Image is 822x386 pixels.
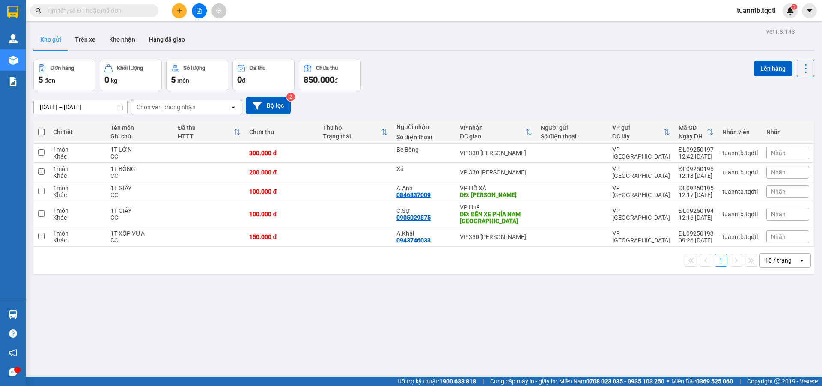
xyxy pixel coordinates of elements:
[53,237,102,244] div: Khác
[612,230,670,244] div: VP [GEOGRAPHIC_DATA]
[249,211,314,218] div: 100.000 đ
[249,169,314,176] div: 200.000 đ
[396,192,431,198] div: 0846837009
[396,207,451,214] div: C.Sự
[110,153,170,160] div: CC
[612,165,670,179] div: VP [GEOGRAPHIC_DATA]
[722,233,758,240] div: tuanntb.tqdtl
[110,237,170,244] div: CC
[586,378,664,385] strong: 0708 023 035 - 0935 103 250
[53,207,102,214] div: 1 món
[9,77,18,86] img: solution-icon
[51,65,74,71] div: Đơn hàng
[612,207,670,221] div: VP [GEOGRAPHIC_DATA]
[612,133,663,140] div: ĐC lấy
[211,3,226,18] button: aim
[679,185,714,192] div: ĐL09250195
[9,368,17,376] span: message
[319,121,392,144] th: Toggle SortBy
[9,349,17,357] span: notification
[730,5,783,16] span: tuanntb.tqdtl
[671,377,733,386] span: Miền Bắc
[608,121,674,144] th: Toggle SortBy
[460,133,525,140] div: ĐC giao
[753,61,792,76] button: Lên hàng
[53,230,102,237] div: 1 món
[100,60,162,90] button: Khối lượng0kg
[766,27,795,36] div: ver 1.8.143
[45,77,55,84] span: đơn
[249,150,314,156] div: 300.000 đ
[304,75,334,85] span: 850.000
[9,56,18,65] img: warehouse-icon
[216,8,222,14] span: aim
[806,7,813,15] span: caret-down
[110,214,170,221] div: CC
[299,60,361,90] button: Chưa thu850.000đ
[739,377,741,386] span: |
[456,121,536,144] th: Toggle SortBy
[798,257,805,264] svg: open
[110,172,170,179] div: CC
[9,34,18,43] img: warehouse-icon
[460,204,532,211] div: VP Huế
[47,6,148,15] input: Tìm tên, số ĐT hoặc mã đơn
[679,153,714,160] div: 12:42 [DATE]
[541,124,604,131] div: Người gửi
[33,60,95,90] button: Đơn hàng5đơn
[679,165,714,172] div: ĐL09250196
[396,214,431,221] div: 0905029875
[771,233,786,240] span: Nhãn
[237,75,242,85] span: 0
[110,192,170,198] div: CC
[679,133,707,140] div: Ngày ĐH
[53,146,102,153] div: 1 món
[771,188,786,195] span: Nhãn
[460,185,532,192] div: VP HỒ XÁ
[396,134,451,141] div: Số điện thoại
[166,60,228,90] button: Số lượng5món
[137,103,196,111] div: Chọn văn phòng nhận
[696,378,733,385] strong: 0369 525 060
[249,233,314,240] div: 150.000 đ
[612,146,670,160] div: VP [GEOGRAPHIC_DATA]
[679,124,707,131] div: Mã GD
[196,8,202,14] span: file-add
[232,60,295,90] button: Đã thu0đ
[334,77,338,84] span: đ
[178,124,234,131] div: Đã thu
[541,133,604,140] div: Số điện thoại
[171,75,176,85] span: 5
[110,146,170,153] div: 1T LỚN
[192,3,207,18] button: file-add
[110,230,170,237] div: 1T XỐP VỪA
[771,150,786,156] span: Nhãn
[246,97,291,114] button: Bộ lọc
[53,185,102,192] div: 1 món
[68,29,102,50] button: Trên xe
[679,237,714,244] div: 09:26 [DATE]
[612,185,670,198] div: VP [GEOGRAPHIC_DATA]
[117,65,143,71] div: Khối lượng
[34,100,127,114] input: Select a date range.
[396,230,451,237] div: A.Khải
[36,8,42,14] span: search
[104,75,109,85] span: 0
[230,104,237,111] svg: open
[679,146,714,153] div: ĐL09250197
[679,192,714,198] div: 12:17 [DATE]
[771,211,786,218] span: Nhãn
[53,192,102,198] div: Khác
[53,172,102,179] div: Khác
[249,188,314,195] div: 100.000 đ
[250,65,265,71] div: Đã thu
[802,3,817,18] button: caret-down
[316,65,338,71] div: Chưa thu
[722,169,758,176] div: tuanntb.tqdtl
[460,124,525,131] div: VP nhận
[715,254,727,267] button: 1
[53,165,102,172] div: 1 món
[722,150,758,156] div: tuanntb.tqdtl
[667,380,669,383] span: ⚪️
[396,185,451,192] div: A.Anh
